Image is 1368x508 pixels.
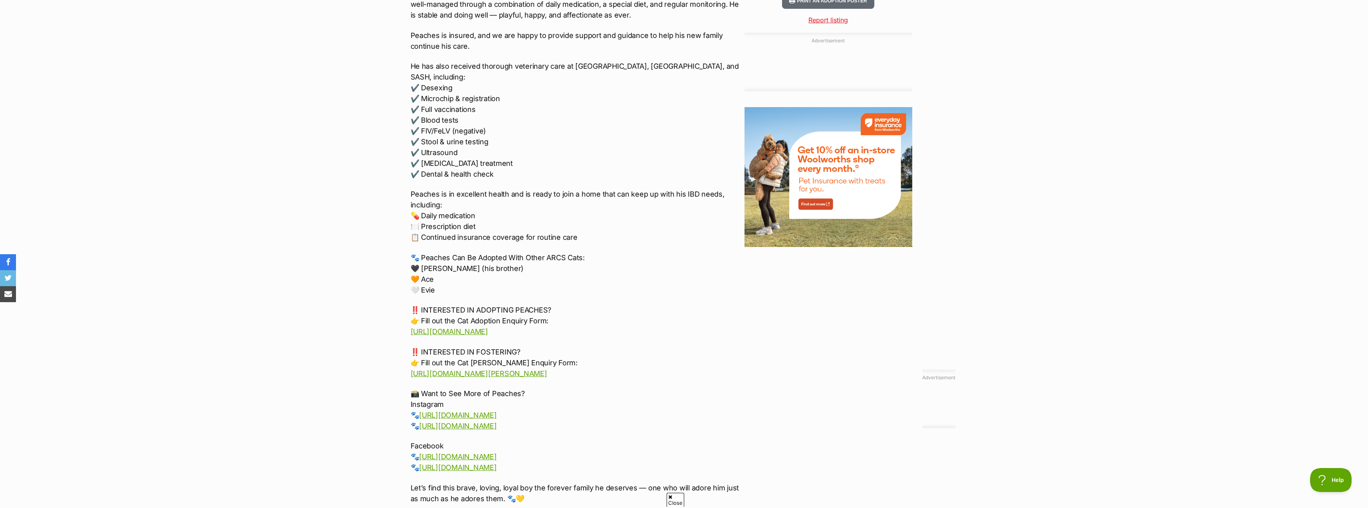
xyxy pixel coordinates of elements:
[411,252,741,295] p: 🐾 Peaches Can Be Adopted With Other ARCS Cats: 🖤 [PERSON_NAME] (his brother) 🧡 Ace 🤍 Evie
[667,493,684,507] span: Close
[419,452,496,461] a: [URL][DOMAIN_NAME]
[411,369,547,378] a: [URL][DOMAIN_NAME][PERSON_NAME]
[411,30,741,52] p: Peaches is insured, and we are happy to provide support and guidance to help his new family conti...
[411,388,741,431] p: 📸 Want to See More of Peaches? Instagram 🐾 🐾
[411,482,741,504] p: Let’s find this brave, loving, loyal boy the forever family he deserves — one who will adore him ...
[411,61,741,179] p: He has also received thorough veterinary care at [GEOGRAPHIC_DATA], [GEOGRAPHIC_DATA], and SASH, ...
[411,347,741,379] p: ‼️ INTERESTED IN FOSTERING? 👉 Fill out the Cat [PERSON_NAME] Enquiry Form:
[922,370,955,428] div: Advertisement
[411,440,741,473] p: Facebook 🐾 🐾
[411,305,741,337] p: ‼️ INTERESTED IN ADOPTING PEACHES? 👉 Fill out the Cat Adoption Enquiry Form:
[419,411,496,419] a: [URL][DOMAIN_NAME]
[411,327,488,336] a: [URL][DOMAIN_NAME]
[411,189,741,243] p: Peaches is in excellent health and is ready to join a home that can keep up with his IBD needs, i...
[419,422,496,430] a: [URL][DOMAIN_NAME]
[1310,468,1352,492] iframe: Help Scout Beacon - Open
[745,107,912,247] img: Everyday Insurance by Woolworths promotional banner
[745,33,912,91] div: Advertisement
[745,15,912,25] a: Report listing
[419,463,496,472] a: [URL][DOMAIN_NAME]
